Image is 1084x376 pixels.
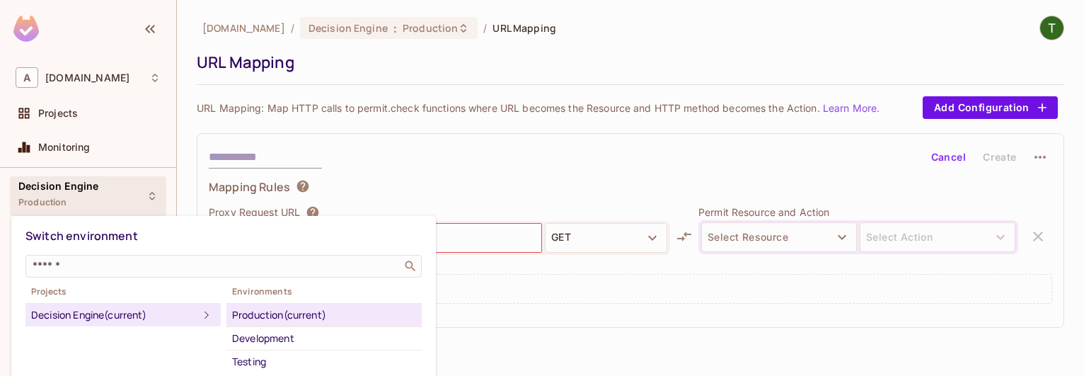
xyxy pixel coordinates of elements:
[25,228,138,244] span: Switch environment
[232,307,416,324] div: Production (current)
[25,286,221,297] span: Projects
[232,353,416,370] div: Testing
[232,330,416,347] div: Development
[226,286,422,297] span: Environments
[31,307,198,324] div: Decision Engine (current)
